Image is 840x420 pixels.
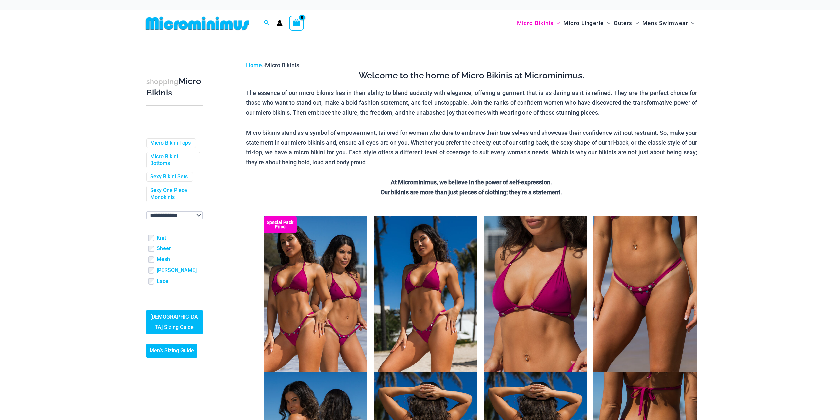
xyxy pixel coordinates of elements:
[391,179,552,186] strong: At Microminimus, we believe in the power of self-expression.
[157,267,197,274] a: [PERSON_NAME]
[593,216,697,372] img: Tight Rope Pink 319 4212 Micro 01
[517,15,554,32] span: Micro Bikinis
[289,16,304,31] a: View Shopping Cart, empty
[374,216,477,372] img: Tight Rope Pink 319 Top 4228 Thong 05
[146,77,178,86] span: shopping
[264,19,270,27] a: Search icon link
[246,70,697,81] h3: Welcome to the home of Micro Bikinis at Microminimus.
[381,189,562,196] strong: Our bikinis are more than just pieces of clothing; they’re a statement.
[688,15,694,32] span: Menu Toggle
[157,245,171,252] a: Sheer
[157,278,168,285] a: Lace
[562,13,612,33] a: Micro LingerieMenu ToggleMenu Toggle
[146,211,203,219] select: wpc-taxonomy-pa_color-745982
[157,235,166,242] a: Knit
[146,344,197,358] a: Men’s Sizing Guide
[632,15,639,32] span: Menu Toggle
[157,256,170,263] a: Mesh
[277,20,283,26] a: Account icon link
[246,128,697,167] p: Micro bikinis stand as a symbol of empowerment, tailored for women who dare to embrace their true...
[612,13,641,33] a: OutersMenu ToggleMenu Toggle
[146,310,203,334] a: [DEMOGRAPHIC_DATA] Sizing Guide
[515,13,562,33] a: Micro BikinisMenu ToggleMenu Toggle
[514,12,697,34] nav: Site Navigation
[150,187,195,201] a: Sexy One Piece Monokinis
[614,15,632,32] span: Outers
[641,13,696,33] a: Mens SwimwearMenu ToggleMenu Toggle
[150,140,191,147] a: Micro Bikini Tops
[265,62,299,69] span: Micro Bikinis
[246,62,299,69] span: »
[246,62,262,69] a: Home
[146,76,203,98] h3: Micro Bikinis
[246,88,697,117] p: The essence of our micro bikinis lies in their ability to blend audacity with elegance, offering ...
[604,15,610,32] span: Menu Toggle
[484,216,587,372] img: Tight Rope Pink 319 Top 01
[150,153,195,167] a: Micro Bikini Bottoms
[642,15,688,32] span: Mens Swimwear
[143,16,252,31] img: MM SHOP LOGO FLAT
[563,15,604,32] span: Micro Lingerie
[150,173,188,180] a: Sexy Bikini Sets
[264,216,367,372] img: Collection Pack F
[554,15,560,32] span: Menu Toggle
[264,220,297,229] b: Special Pack Price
